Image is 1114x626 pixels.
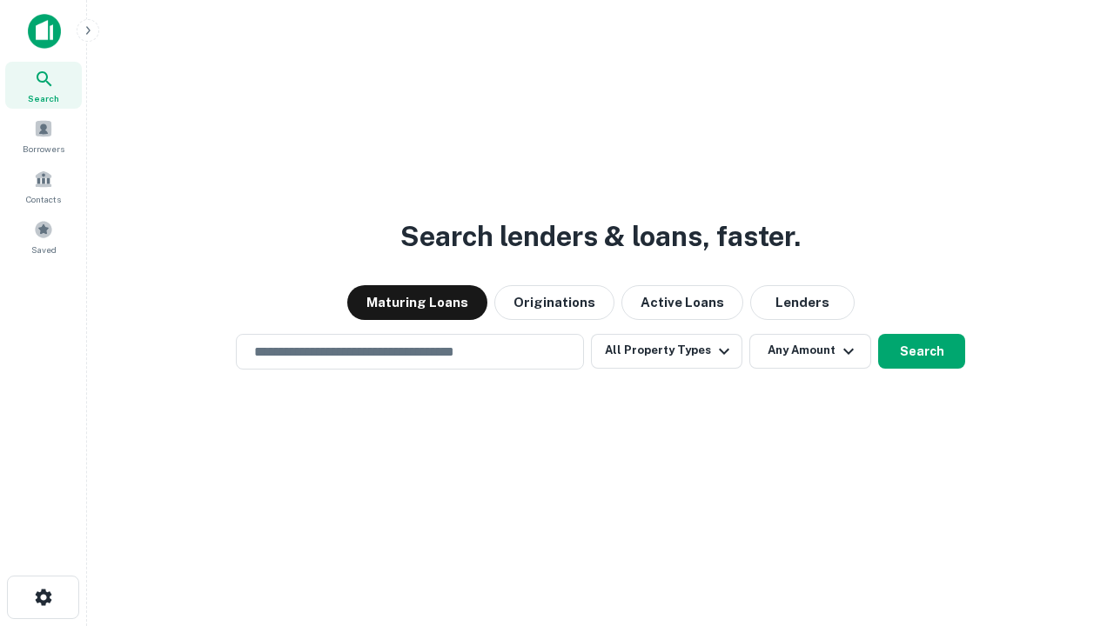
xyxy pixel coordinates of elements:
[750,285,855,320] button: Lenders
[400,216,801,257] h3: Search lenders & loans, faster.
[23,142,64,156] span: Borrowers
[591,334,742,369] button: All Property Types
[5,62,82,109] a: Search
[28,14,61,49] img: capitalize-icon.png
[1027,487,1114,570] iframe: Chat Widget
[5,163,82,210] a: Contacts
[26,192,61,206] span: Contacts
[5,213,82,260] a: Saved
[494,285,614,320] button: Originations
[347,285,487,320] button: Maturing Loans
[31,243,57,256] span: Saved
[28,91,59,105] span: Search
[878,334,965,369] button: Search
[749,334,871,369] button: Any Amount
[621,285,743,320] button: Active Loans
[5,112,82,159] a: Borrowers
